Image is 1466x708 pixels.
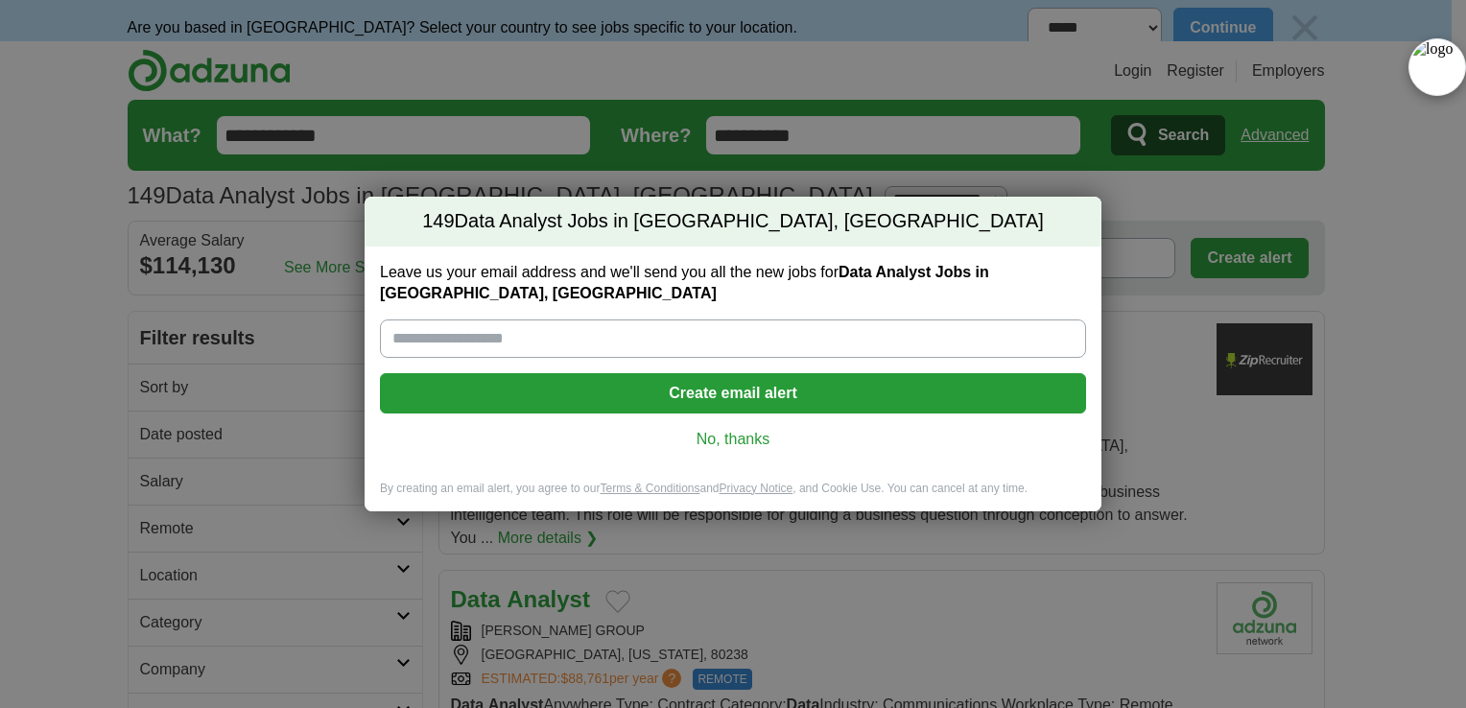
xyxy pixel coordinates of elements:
[380,264,989,301] strong: Data Analyst Jobs in [GEOGRAPHIC_DATA], [GEOGRAPHIC_DATA]
[600,482,699,495] a: Terms & Conditions
[422,208,454,235] span: 149
[365,481,1101,512] div: By creating an email alert, you agree to our and , and Cookie Use. You can cancel at any time.
[380,373,1086,413] button: Create email alert
[380,262,1086,304] label: Leave us your email address and we'll send you all the new jobs for
[720,482,793,495] a: Privacy Notice
[395,429,1071,450] a: No, thanks
[365,197,1101,247] h2: Data Analyst Jobs in [GEOGRAPHIC_DATA], [GEOGRAPHIC_DATA]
